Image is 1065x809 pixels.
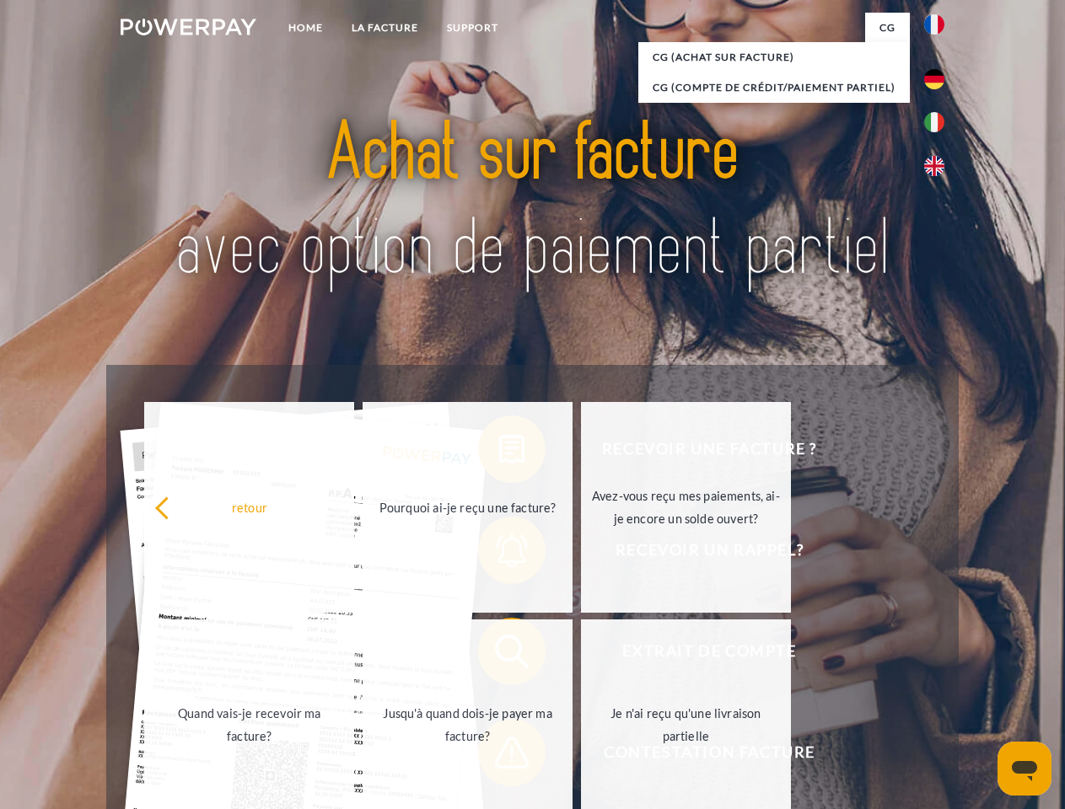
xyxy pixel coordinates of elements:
img: en [924,156,944,176]
a: CG (Compte de crédit/paiement partiel) [638,72,910,103]
div: Jusqu'à quand dois-je payer ma facture? [373,702,562,747]
div: Quand vais-je recevoir ma facture? [154,702,344,747]
a: Support [433,13,513,43]
a: LA FACTURE [337,13,433,43]
iframe: Bouton de lancement de la fenêtre de messagerie [998,742,1052,796]
div: Pourquoi ai-je reçu une facture? [373,496,562,518]
a: Avez-vous reçu mes paiements, ai-je encore un solde ouvert? [581,402,791,613]
img: it [924,112,944,132]
img: title-powerpay_fr.svg [161,81,904,323]
img: fr [924,14,944,35]
div: retour [154,496,344,518]
a: CG (achat sur facture) [638,42,910,72]
img: logo-powerpay-white.svg [121,19,256,35]
img: de [924,69,944,89]
div: Avez-vous reçu mes paiements, ai-je encore un solde ouvert? [591,485,781,530]
div: Je n'ai reçu qu'une livraison partielle [591,702,781,747]
a: CG [865,13,910,43]
a: Home [274,13,337,43]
